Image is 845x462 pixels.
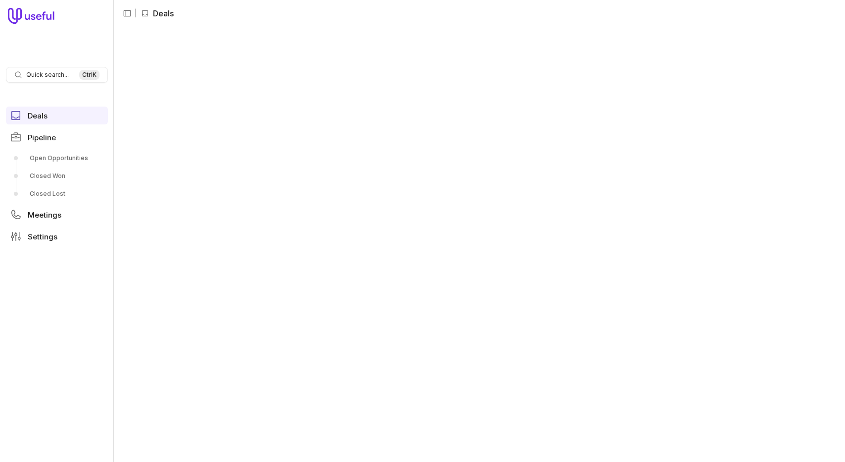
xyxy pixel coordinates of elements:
[6,228,108,245] a: Settings
[6,128,108,146] a: Pipeline
[26,71,69,79] span: Quick search...
[28,233,57,240] span: Settings
[6,186,108,202] a: Closed Lost
[6,150,108,202] div: Pipeline submenu
[141,7,174,19] li: Deals
[6,150,108,166] a: Open Opportunities
[135,7,137,19] span: |
[6,107,108,124] a: Deals
[28,112,48,119] span: Deals
[28,134,56,141] span: Pipeline
[28,211,61,219] span: Meetings
[6,168,108,184] a: Closed Won
[120,6,135,21] button: Collapse sidebar
[79,70,99,80] kbd: Ctrl K
[6,206,108,224] a: Meetings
